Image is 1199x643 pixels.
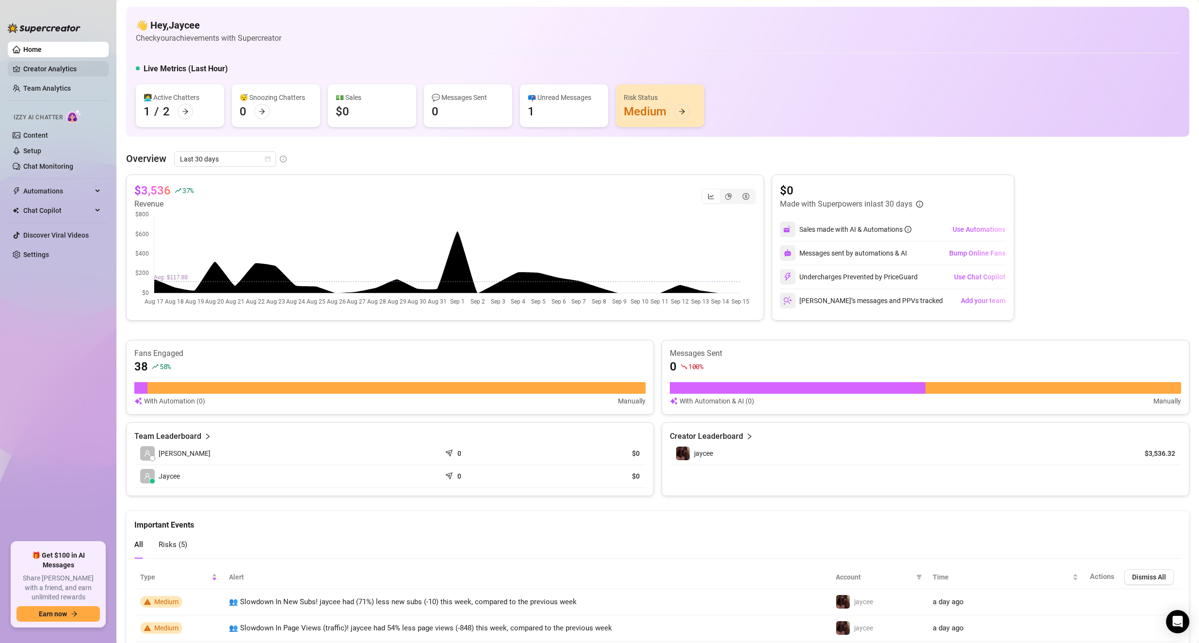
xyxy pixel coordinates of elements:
span: right [746,431,753,442]
span: All [134,540,143,549]
span: dollar-circle [743,193,749,200]
span: [PERSON_NAME] [159,448,211,459]
a: Discover Viral Videos [23,231,89,239]
span: rise [152,363,159,370]
button: Bump Online Fans [949,245,1006,261]
span: Use Automations [953,225,1005,233]
article: With Automation & AI (0) [680,396,754,406]
a: Creator Analytics [23,61,101,77]
span: Add your team [961,297,1005,305]
img: svg%3e [783,225,792,234]
article: Messages Sent [670,348,1181,359]
h4: 👋 Hey, Jaycee [136,18,281,32]
img: logo-BBDzfeDw.svg [8,23,81,33]
span: send [445,447,455,457]
span: fall [681,363,687,370]
div: Undercharges Prevented by PriceGuard [780,269,918,285]
span: 37 % [182,186,194,195]
article: Creator Leaderboard [670,431,743,442]
a: Setup [23,147,41,155]
span: line-chart [708,193,714,200]
div: 1 [144,104,150,119]
span: Earn now [39,610,67,618]
span: user [144,473,151,480]
span: rise [175,187,181,194]
article: $3,536 [134,183,171,198]
th: Alert [223,565,830,589]
span: Actions [1090,572,1115,581]
div: 😴 Snoozing Chatters [240,92,312,103]
span: Chat Copilot [23,203,92,218]
article: Check your achievements with Supercreator [136,32,281,44]
div: 0 [240,104,246,119]
span: Type [140,572,210,582]
a: Content [23,131,48,139]
article: Manually [1153,396,1181,406]
span: arrow-right [182,108,189,115]
span: info-circle [916,201,923,208]
span: 👥 Slowdown In Page Views (traffic)! jaycee had 54% less page views (-848) this week, compared to ... [229,624,612,632]
span: jaycee [854,598,873,606]
article: $0 [780,183,923,198]
span: Risks ( 5 ) [159,540,187,549]
span: Use Chat Copilot [954,273,1005,281]
span: 58 % [160,362,171,371]
img: svg%3e [784,249,792,257]
span: 🎁 Get $100 in AI Messages [16,551,100,570]
span: Time [933,572,1070,582]
div: 2 [163,104,170,119]
span: Bump Online Fans [949,249,1005,257]
span: a day ago [933,597,964,606]
img: svg%3e [670,396,678,406]
article: 0 [670,359,677,374]
span: info-circle [280,156,287,162]
div: 💬 Messages Sent [432,92,504,103]
span: arrow-right [71,611,78,617]
span: filter [914,570,924,584]
div: Sales made with AI & Automations [799,224,911,235]
div: Risk Status [624,92,697,103]
div: 1 [528,104,535,119]
div: [PERSON_NAME]’s messages and PPVs tracked [780,293,943,308]
span: calendar [265,156,271,162]
span: info-circle [905,226,911,233]
div: $0 [336,104,349,119]
span: Jaycee [159,471,180,482]
article: $0 [549,471,640,481]
button: Dismiss All [1124,569,1174,585]
a: Team Analytics [23,84,71,92]
span: Izzy AI Chatter [14,113,63,122]
article: $0 [549,449,640,458]
span: 👥 Slowdown In New Subs! jaycee had (71%) less new subs (-10) this week, compared to the previous ... [229,597,577,606]
article: Manually [618,396,646,406]
a: Home [23,46,42,53]
span: filter [916,574,922,580]
th: Type [134,565,223,589]
article: 38 [134,359,148,374]
span: Last 30 days [180,152,270,166]
article: 0 [457,449,461,458]
article: Fans Engaged [134,348,646,359]
img: Chat Copilot [13,207,19,214]
span: arrow-right [259,108,265,115]
span: jaycee [694,450,713,457]
div: 0 [432,104,438,119]
span: warning [144,598,151,605]
a: Settings [23,251,49,258]
img: AI Chatter [66,109,81,123]
button: Add your team [960,293,1006,308]
span: warning [144,625,151,631]
div: Open Intercom Messenger [1166,610,1189,633]
th: Time [927,565,1084,589]
span: Medium [154,598,178,606]
article: $3,536.32 [1131,449,1175,458]
span: Share [PERSON_NAME] with a friend, and earn unlimited rewards [16,574,100,602]
article: Made with Superpowers in last 30 days [780,198,912,210]
span: right [204,431,211,442]
span: Account [836,572,912,582]
span: arrow-right [679,108,685,115]
div: Messages sent by automations & AI [780,245,907,261]
article: 0 [457,471,461,481]
img: svg%3e [783,273,792,281]
span: 100 % [688,362,703,371]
